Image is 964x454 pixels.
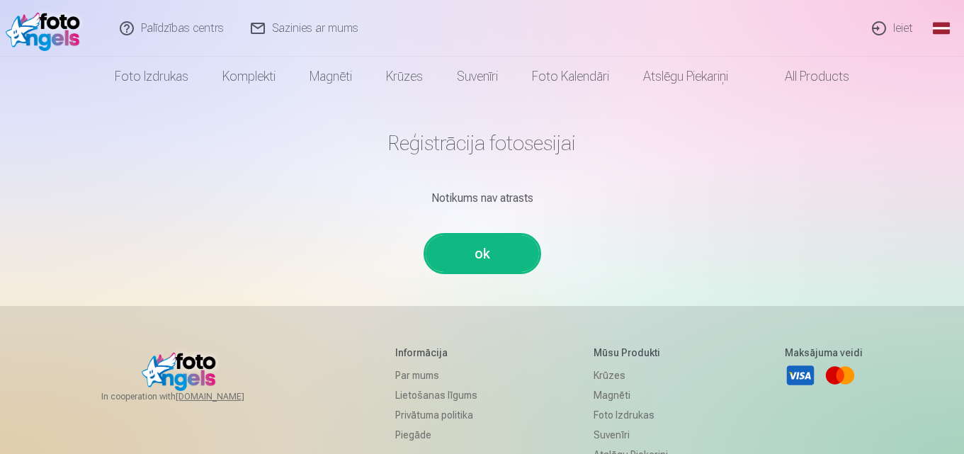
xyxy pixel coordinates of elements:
a: Magnēti [594,385,668,405]
a: Komplekti [205,57,293,96]
a: Privātuma politika [395,405,477,425]
a: Lietošanas līgums [395,385,477,405]
div: Notikums nav atrasts [69,190,896,207]
a: ok [426,235,539,272]
span: In cooperation with [101,391,278,402]
h1: Reģistrācija fotosesijai [69,130,896,156]
a: Foto kalendāri [515,57,626,96]
a: Krūzes [594,365,668,385]
a: Suvenīri [594,425,668,445]
a: [DOMAIN_NAME] [176,391,278,402]
a: Visa [785,360,816,391]
a: Par mums [395,365,477,385]
a: Atslēgu piekariņi [626,57,745,96]
img: /fa1 [6,6,87,51]
h5: Mūsu produkti [594,346,668,360]
a: Mastercard [824,360,856,391]
a: Krūzes [369,57,440,96]
a: Magnēti [293,57,369,96]
h5: Informācija [395,346,477,360]
a: Foto izdrukas [98,57,205,96]
h5: Maksājuma veidi [785,346,863,360]
a: All products [745,57,866,96]
a: Foto izdrukas [594,405,668,425]
a: Piegāde [395,425,477,445]
a: Suvenīri [440,57,515,96]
